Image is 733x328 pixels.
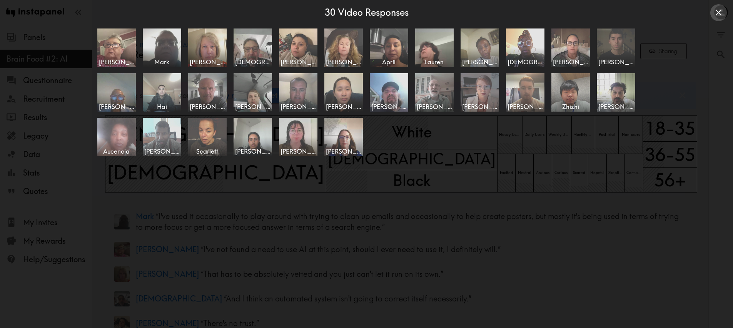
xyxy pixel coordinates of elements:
span: Zhizhi [553,102,588,111]
a: [PERSON_NAME] [324,73,364,112]
a: [PERSON_NAME] [461,28,500,67]
a: [PERSON_NAME] [506,73,545,112]
span: [PERSON_NAME] [508,102,543,111]
a: [DEMOGRAPHIC_DATA] [506,28,545,67]
span: [DEMOGRAPHIC_DATA] [235,58,270,66]
span: [PERSON_NAME] [144,147,180,156]
a: [PERSON_NAME] [97,28,137,67]
button: Close expanded view [710,4,727,21]
span: [PERSON_NAME] [281,58,316,66]
a: Hai [143,73,182,112]
a: [PERSON_NAME] [370,73,409,112]
span: Mark [144,58,180,66]
a: [PERSON_NAME] [188,73,227,112]
span: Lauren [417,58,452,66]
span: [PERSON_NAME] [326,58,361,66]
span: [PERSON_NAME] [462,102,498,111]
a: [PERSON_NAME] [143,118,182,156]
a: [PERSON_NAME] [279,118,318,156]
a: Zhizhi [551,73,591,112]
span: [PERSON_NAME] [190,58,225,66]
span: [PERSON_NAME] [99,102,134,111]
span: [PERSON_NAME] [281,102,316,111]
span: [PERSON_NAME] [462,58,498,66]
a: [PERSON_NAME] [279,28,318,67]
span: [DEMOGRAPHIC_DATA] [508,58,543,66]
span: [PERSON_NAME] [598,58,634,66]
span: Scarlett [190,147,225,156]
a: [PERSON_NAME] [551,28,591,67]
span: [PERSON_NAME] [326,102,361,111]
a: Lauren [415,28,454,67]
span: April [371,58,407,66]
a: [PERSON_NAME] [234,73,273,112]
a: [PERSON_NAME] [97,73,137,112]
a: [DEMOGRAPHIC_DATA] [234,28,273,67]
a: [PERSON_NAME] [324,28,364,67]
a: [PERSON_NAME] [279,73,318,112]
span: [PERSON_NAME] [281,147,316,156]
span: [PERSON_NAME] [371,102,407,111]
a: [PERSON_NAME] [188,28,227,67]
span: [PERSON_NAME] [235,147,270,156]
span: [PERSON_NAME] [235,102,270,111]
span: [PERSON_NAME] [417,102,452,111]
span: [PERSON_NAME] [99,58,134,66]
a: [PERSON_NAME] [597,28,636,67]
a: [PERSON_NAME] [415,73,454,112]
span: Aucencia [99,147,134,156]
a: Aucencia [97,118,137,156]
a: April [370,28,409,67]
span: [PERSON_NAME] [598,102,634,111]
a: Scarlett [188,118,227,156]
a: [PERSON_NAME] [597,73,636,112]
a: [PERSON_NAME] [461,73,500,112]
span: [PERSON_NAME] [326,147,361,156]
h4: 30 Video Responses [325,6,409,19]
span: [PERSON_NAME] [190,102,225,111]
span: [PERSON_NAME] [553,58,588,66]
a: Mark [143,28,182,67]
a: [PERSON_NAME] [234,118,273,156]
span: Hai [144,102,180,111]
a: [PERSON_NAME] [324,118,364,156]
